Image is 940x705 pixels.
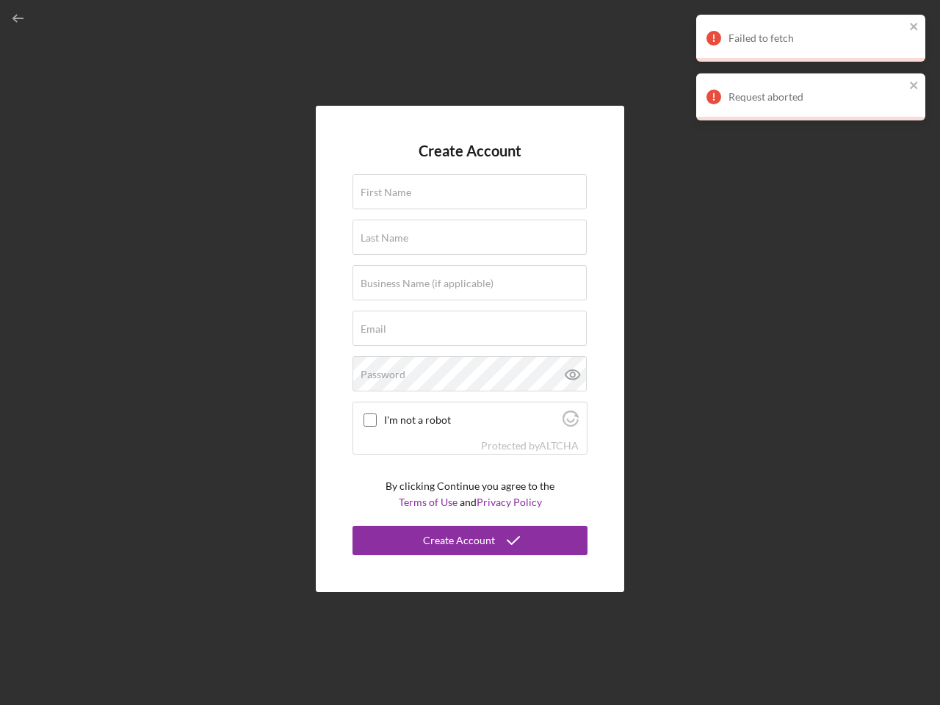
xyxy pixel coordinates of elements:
a: Visit Altcha.org [563,416,579,429]
h4: Create Account [419,142,521,159]
a: Terms of Use [399,496,458,508]
div: Protected by [481,440,579,452]
div: Create Account [423,526,495,555]
button: close [909,21,919,35]
a: Visit Altcha.org [539,439,579,452]
label: Email [361,323,386,335]
label: I'm not a robot [384,414,558,426]
button: Create Account [352,526,587,555]
label: Password [361,369,405,380]
a: Privacy Policy [477,496,542,508]
label: First Name [361,187,411,198]
button: close [909,79,919,93]
label: Business Name (if applicable) [361,278,493,289]
div: Request aborted [728,91,905,103]
p: By clicking Continue you agree to the and [386,478,554,511]
label: Last Name [361,232,408,244]
div: Failed to fetch [728,32,905,44]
